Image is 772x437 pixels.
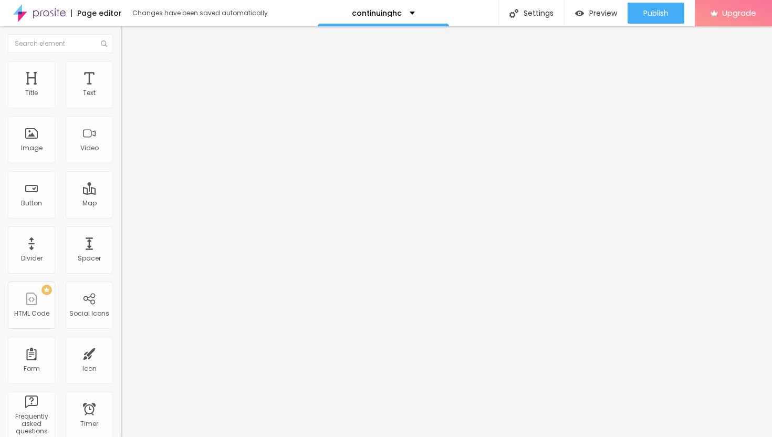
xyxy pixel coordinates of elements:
input: Search element [8,34,113,53]
iframe: Editor [121,26,772,437]
button: Publish [628,3,684,24]
div: Page editor [71,9,122,17]
div: Timer [80,420,98,428]
span: Preview [589,9,617,17]
div: Icon [82,365,97,372]
div: Title [25,89,38,97]
div: Form [24,365,40,372]
div: Map [82,200,97,207]
span: Upgrade [722,8,756,17]
img: Icone [509,9,518,18]
div: Text [83,89,96,97]
img: view-1.svg [575,9,584,18]
div: Changes have been saved automatically [132,10,268,16]
p: continuinghc [352,9,402,17]
span: Publish [643,9,669,17]
div: HTML Code [14,310,49,317]
div: Divider [21,255,43,262]
div: Button [21,200,42,207]
button: Preview [565,3,628,24]
div: Social Icons [69,310,109,317]
div: Frequently asked questions [11,413,52,435]
img: Icone [101,40,107,47]
div: Video [80,144,99,152]
div: Spacer [78,255,101,262]
div: Image [21,144,43,152]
